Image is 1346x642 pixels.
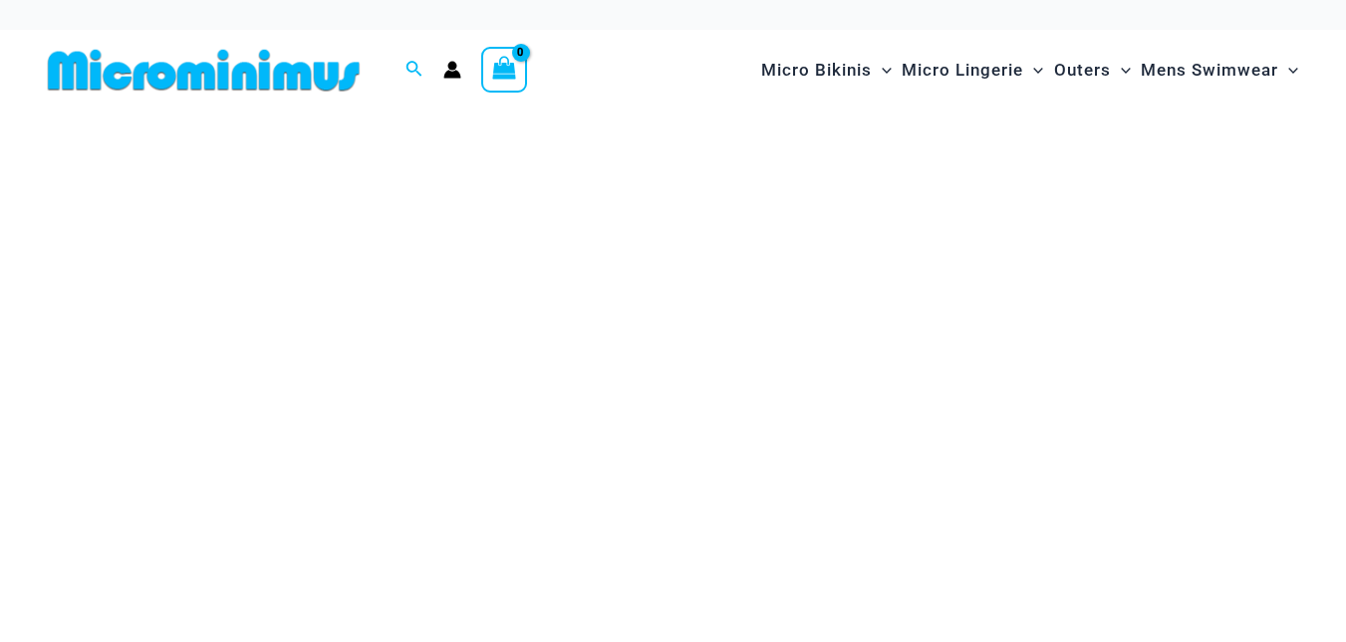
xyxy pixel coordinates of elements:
[872,45,892,96] span: Menu Toggle
[761,45,872,96] span: Micro Bikinis
[1111,45,1131,96] span: Menu Toggle
[1141,45,1278,96] span: Mens Swimwear
[443,61,461,79] a: Account icon link
[753,37,1306,104] nav: Site Navigation
[1049,40,1136,101] a: OutersMenu ToggleMenu Toggle
[405,58,423,83] a: Search icon link
[481,47,527,93] a: View Shopping Cart, empty
[1278,45,1298,96] span: Menu Toggle
[1054,45,1111,96] span: Outers
[1023,45,1043,96] span: Menu Toggle
[902,45,1023,96] span: Micro Lingerie
[897,40,1048,101] a: Micro LingerieMenu ToggleMenu Toggle
[40,48,368,93] img: MM SHOP LOGO FLAT
[1136,40,1303,101] a: Mens SwimwearMenu ToggleMenu Toggle
[756,40,897,101] a: Micro BikinisMenu ToggleMenu Toggle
